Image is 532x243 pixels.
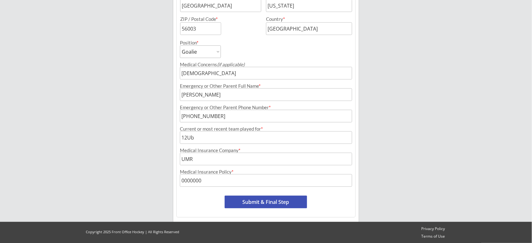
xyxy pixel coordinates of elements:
div: Position [180,40,212,45]
div: ZIP / Postal Code [180,17,260,21]
a: Terms of Use [418,234,448,239]
em: (if applicable) [217,62,245,67]
div: Copyright 2025 Front Office Hockey | All Rights Reserved [80,229,185,234]
div: Medical Insurance Policy [180,169,352,174]
input: Allergies, injuries, etc. [180,67,352,80]
div: Emergency or Other Parent Full Name [180,84,352,88]
div: Country [266,17,345,21]
div: Medical Concerns [180,62,352,67]
button: Submit & Final Step [225,196,307,208]
div: Current or most recent team played for [180,127,352,131]
div: Medical Insurance Company [180,148,352,153]
a: Privacy Policy [418,226,448,232]
div: Emergency or Other Parent Phone Number [180,105,352,110]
